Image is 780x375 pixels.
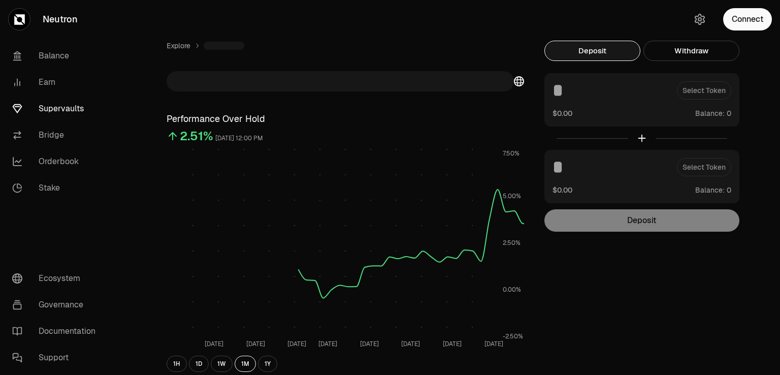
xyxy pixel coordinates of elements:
[552,108,572,118] button: $0.00
[167,356,187,372] button: 1H
[215,133,263,144] div: [DATE] 12:00 PM
[360,340,379,348] tspan: [DATE]
[503,286,521,294] tspan: 0.00%
[4,292,110,318] a: Governance
[484,340,503,348] tspan: [DATE]
[211,356,233,372] button: 1W
[167,41,190,51] a: Explore
[235,356,256,372] button: 1M
[4,318,110,345] a: Documentation
[4,122,110,148] a: Bridge
[205,340,223,348] tspan: [DATE]
[695,108,725,118] span: Balance:
[4,148,110,175] a: Orderbook
[4,43,110,69] a: Balance
[503,332,523,340] tspan: -2.50%
[695,185,725,195] span: Balance:
[503,149,519,158] tspan: 7.50%
[246,340,265,348] tspan: [DATE]
[723,8,772,30] button: Connect
[4,265,110,292] a: Ecosystem
[167,112,524,126] h3: Performance Over Hold
[258,356,277,372] button: 1Y
[503,239,521,247] tspan: 2.50%
[287,340,306,348] tspan: [DATE]
[318,340,337,348] tspan: [DATE]
[401,340,420,348] tspan: [DATE]
[4,345,110,371] a: Support
[4,96,110,122] a: Supervaults
[643,41,739,61] button: Withdraw
[443,340,462,348] tspan: [DATE]
[503,192,521,200] tspan: 5.00%
[180,128,213,144] div: 2.51%
[4,69,110,96] a: Earn
[552,184,572,195] button: $0.00
[4,175,110,201] a: Stake
[189,356,209,372] button: 1D
[167,41,524,51] nav: breadcrumb
[544,41,640,61] button: Deposit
